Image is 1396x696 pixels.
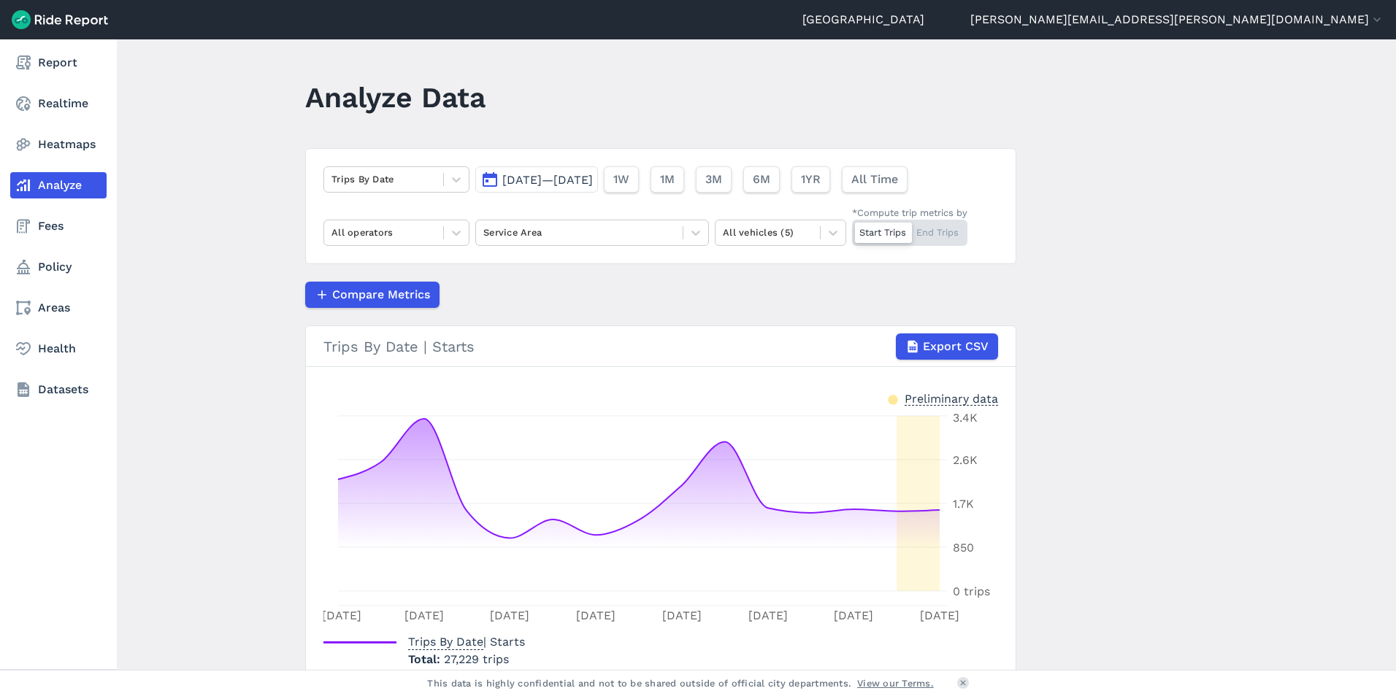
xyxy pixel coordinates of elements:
[660,171,675,188] span: 1M
[748,608,788,622] tspan: [DATE]
[576,608,615,622] tspan: [DATE]
[10,90,107,117] a: Realtime
[953,584,990,598] tspan: 0 trips
[857,676,934,690] a: View our Terms.
[753,171,770,188] span: 6M
[10,376,107,403] a: Datasets
[896,333,998,360] button: Export CSV
[322,608,361,622] tspan: [DATE]
[953,497,974,511] tspan: 1.7K
[613,171,629,188] span: 1W
[404,608,444,622] tspan: [DATE]
[953,541,974,554] tspan: 850
[10,50,107,76] a: Report
[905,390,998,406] div: Preliminary data
[502,173,593,187] span: [DATE]—[DATE]
[802,11,924,28] a: [GEOGRAPHIC_DATA]
[801,171,821,188] span: 1YR
[408,635,525,649] span: | Starts
[923,338,989,355] span: Export CSV
[408,665,505,685] span: Median Per Day
[10,131,107,158] a: Heatmaps
[475,166,598,193] button: [DATE]—[DATE]
[305,77,486,117] h1: Analyze Data
[10,295,107,321] a: Areas
[408,630,483,650] span: Trips By Date
[662,608,702,622] tspan: [DATE]
[851,171,898,188] span: All Time
[842,166,908,193] button: All Time
[10,336,107,362] a: Health
[12,10,108,29] img: Ride Report
[852,206,967,220] div: *Compute trip metrics by
[834,608,873,622] tspan: [DATE]
[408,668,560,686] p: 1,571 trips
[490,608,529,622] tspan: [DATE]
[970,11,1384,28] button: [PERSON_NAME][EMAIL_ADDRESS][PERSON_NAME][DOMAIN_NAME]
[651,166,684,193] button: 1M
[10,254,107,280] a: Policy
[920,608,959,622] tspan: [DATE]
[953,411,978,425] tspan: 3.4K
[332,286,430,303] span: Compare Metrics
[953,453,978,467] tspan: 2.6K
[444,652,509,666] span: 27,229 trips
[305,282,440,308] button: Compare Metrics
[705,171,722,188] span: 3M
[743,166,780,193] button: 6M
[604,166,639,193] button: 1W
[323,333,998,360] div: Trips By Date | Starts
[791,166,830,193] button: 1YR
[10,213,107,239] a: Fees
[408,652,444,666] span: Total
[10,172,107,198] a: Analyze
[696,166,732,193] button: 3M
